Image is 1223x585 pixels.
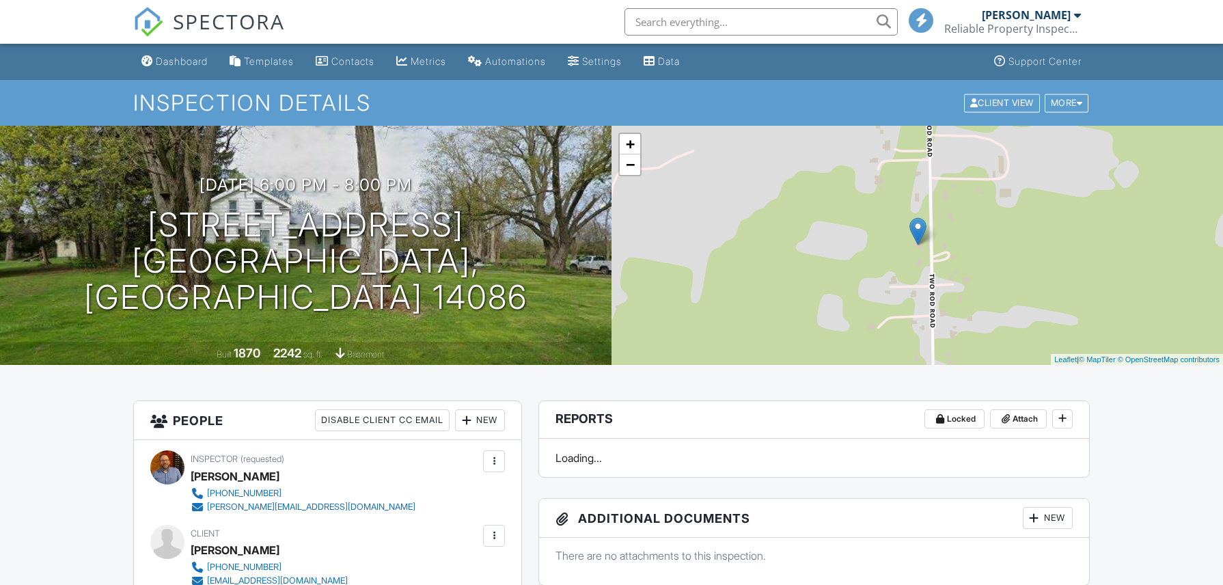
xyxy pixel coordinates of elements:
a: Leaflet [1054,355,1077,364]
a: Settings [562,49,627,74]
div: More [1045,94,1089,112]
h3: Additional Documents [539,499,1089,538]
img: The Best Home Inspection Software - Spectora [133,7,163,37]
div: New [455,409,505,431]
h1: [STREET_ADDRESS] [GEOGRAPHIC_DATA], [GEOGRAPHIC_DATA] 14086 [22,207,590,315]
a: Data [638,49,685,74]
div: Templates [244,55,294,67]
span: sq. ft. [303,349,322,359]
div: New [1023,507,1073,529]
h1: Inspection Details [133,91,1090,115]
a: [PHONE_NUMBER] [191,560,348,574]
a: © OpenStreetMap contributors [1118,355,1220,364]
div: Data [658,55,680,67]
span: Inspector [191,454,238,464]
a: Contacts [310,49,380,74]
a: Zoom out [620,154,640,175]
h3: People [134,401,521,440]
a: Client View [963,97,1043,107]
div: Client View [964,94,1040,112]
div: 1870 [234,346,260,360]
div: [PERSON_NAME] [982,8,1071,22]
div: Settings [582,55,622,67]
div: Reliable Property Inspections of WNY, LLC [944,22,1081,36]
span: Built [217,349,232,359]
div: [PERSON_NAME][EMAIL_ADDRESS][DOMAIN_NAME] [207,502,415,513]
div: Automations [485,55,546,67]
div: [PHONE_NUMBER] [207,562,281,573]
div: 2242 [273,346,301,360]
div: Contacts [331,55,374,67]
span: Client [191,528,220,539]
a: Templates [224,49,299,74]
div: | [1051,354,1223,366]
input: Search everything... [624,8,898,36]
div: [PERSON_NAME] [191,466,279,487]
a: Metrics [391,49,452,74]
a: Dashboard [136,49,213,74]
a: Support Center [989,49,1087,74]
div: Dashboard [156,55,208,67]
a: [PERSON_NAME][EMAIL_ADDRESS][DOMAIN_NAME] [191,500,415,514]
a: [PHONE_NUMBER] [191,487,415,500]
span: basement [347,349,384,359]
span: SPECTORA [173,7,285,36]
a: SPECTORA [133,18,285,47]
div: Metrics [411,55,446,67]
div: [PHONE_NUMBER] [207,488,281,499]
span: (requested) [241,454,284,464]
div: Support Center [1008,55,1082,67]
h3: [DATE] 6:00 pm - 8:00 pm [200,176,412,194]
a: Zoom in [620,134,640,154]
div: Disable Client CC Email [315,409,450,431]
a: © MapTiler [1079,355,1116,364]
p: There are no attachments to this inspection. [555,548,1073,563]
div: [PERSON_NAME] [191,540,279,560]
a: Automations (Basic) [463,49,551,74]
